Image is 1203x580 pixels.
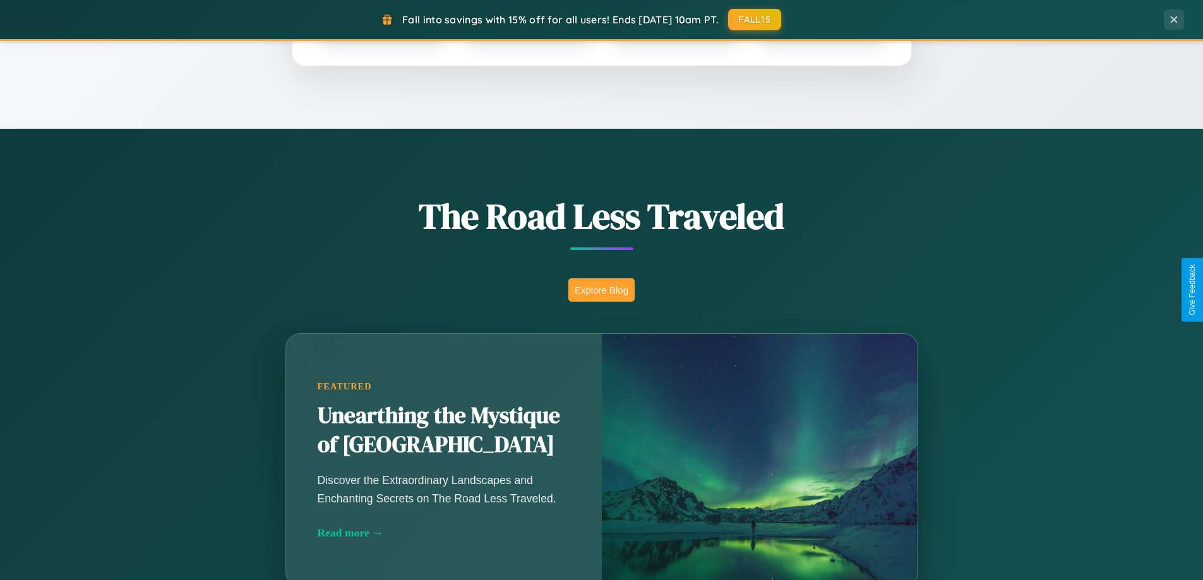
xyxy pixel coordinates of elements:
button: FALL15 [728,9,781,30]
h2: Unearthing the Mystique of [GEOGRAPHIC_DATA] [318,401,570,459]
div: Give Feedback [1188,264,1197,316]
button: Explore Blog [568,278,635,302]
p: Discover the Extraordinary Landscapes and Enchanting Secrets on The Road Less Traveled. [318,471,570,507]
h1: The Road Less Traveled [223,192,981,240]
div: Featured [318,381,570,392]
div: Read more → [318,526,570,540]
span: Fall into savings with 15% off for all users! Ends [DATE] 10am PT. [402,13,719,26]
